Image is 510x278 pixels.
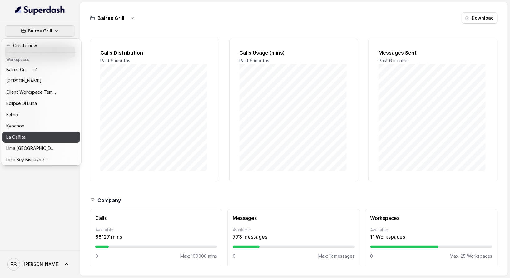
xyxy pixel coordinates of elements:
p: Client Workspace Template [6,88,56,96]
p: La Cañita [6,133,26,141]
p: Baires Grill [6,66,27,73]
header: Workspaces [2,54,80,64]
p: Lima Key Biscayne [6,156,44,163]
p: Lima [GEOGRAPHIC_DATA] [6,145,56,152]
p: Baires Grill [28,27,52,35]
button: Create new [2,40,80,51]
p: Eclipse Di Luna [6,100,37,107]
p: Felino [6,111,18,118]
button: Baires Grill [5,25,75,37]
div: Baires Grill [1,39,81,165]
p: [PERSON_NAME] [6,77,42,85]
p: Kyochon [6,122,24,130]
